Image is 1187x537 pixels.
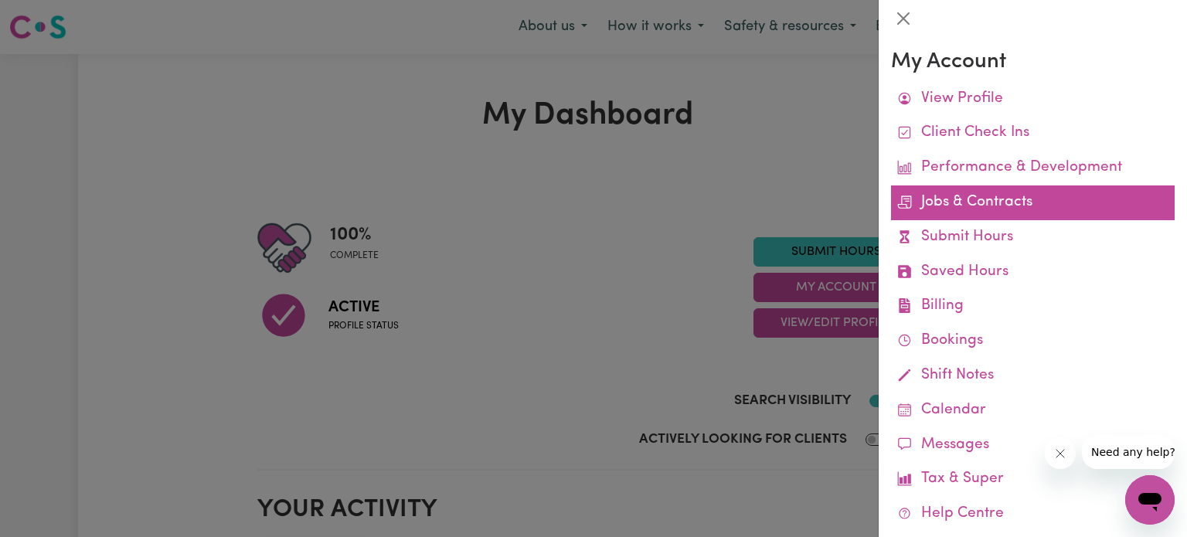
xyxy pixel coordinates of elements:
a: Shift Notes [891,359,1175,393]
span: Need any help? [9,11,94,23]
a: View Profile [891,82,1175,117]
a: Billing [891,289,1175,324]
a: Client Check Ins [891,116,1175,151]
iframe: Close message [1045,438,1076,469]
a: Tax & Super [891,462,1175,497]
button: Close [891,6,916,31]
a: Jobs & Contracts [891,185,1175,220]
a: Help Centre [891,497,1175,532]
a: Bookings [891,324,1175,359]
iframe: Button to launch messaging window [1125,475,1175,525]
a: Submit Hours [891,220,1175,255]
a: Saved Hours [891,255,1175,290]
h3: My Account [891,49,1175,76]
a: Performance & Development [891,151,1175,185]
a: Messages [891,428,1175,463]
a: Calendar [891,393,1175,428]
iframe: Message from company [1082,435,1175,469]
